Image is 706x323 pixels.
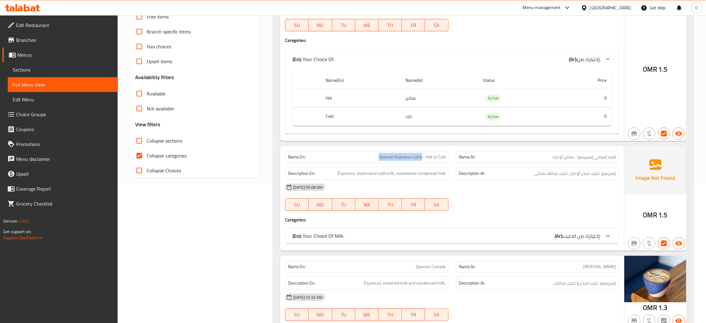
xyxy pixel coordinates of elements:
[624,146,686,194] img: Ae5nvW7+0k+MAAAAAElFTkSuQmCC
[658,127,670,140] button: Has choices
[311,200,329,209] span: MO
[291,294,325,300] span: [DATE] 02:52 AM
[379,308,402,321] button: TH
[643,302,657,314] span: OMR
[309,308,332,321] button: MO
[628,237,640,250] button: Not branch specific item
[19,217,29,225] span: 1.0.0
[321,108,401,126] th: Cold
[135,121,160,128] h3: View filters
[285,308,309,321] button: SU
[338,170,446,177] span: Espresso, steamed or cold milk, sweetened condensed milk
[292,231,301,241] b: (En):
[364,279,446,287] span: Espresso, steamed milk and condensed milk.
[379,198,402,211] button: TH
[355,198,379,211] button: WE
[523,4,561,11] div: Menu-management
[563,231,600,241] span: إختيارك من الحليب:
[381,310,399,319] span: TH
[147,90,166,97] span: Available
[558,72,612,89] th: Price
[309,19,332,31] button: MO
[404,200,422,209] span: FR
[16,36,113,44] span: Branches
[13,81,113,88] span: Full Menu View
[16,185,113,192] span: Coverage Report
[321,89,401,107] th: Hot
[425,198,448,211] button: SA
[379,154,446,160] span: Spanish Espresso Latte - Hot or Cold
[291,184,325,190] span: [DATE] 05:08 AM
[16,126,113,133] span: Coupons
[288,21,306,30] span: SU
[402,308,425,321] button: FR
[147,13,169,20] span: Free items
[135,74,174,81] h3: Availability filters
[8,62,118,77] a: Sections
[643,209,657,221] span: OMR
[292,55,334,63] p: Your Choice Of:
[658,302,667,314] span: 1.3
[16,21,113,29] span: Edit Restaurant
[17,51,113,59] span: Menus
[13,66,113,73] span: Sections
[404,310,422,319] span: FR
[643,127,655,140] button: Purchased item
[643,237,655,250] button: Purchased item
[695,4,698,11] span: O
[427,310,446,319] span: SA
[3,217,18,225] span: Version:
[658,237,670,250] button: Has choices
[425,308,448,321] button: SA
[379,19,402,31] button: TH
[309,198,332,211] button: MO
[555,231,563,241] b: (Ar):
[401,89,478,107] td: ساخن
[288,200,306,209] span: SU
[628,127,640,140] button: Not branch specific item
[381,21,399,30] span: TH
[147,167,181,174] span: Collapse Choices
[485,113,501,120] span: Active
[16,170,113,178] span: Upsell
[355,308,379,321] button: WE
[285,19,309,31] button: SU
[583,263,616,270] span: [PERSON_NAME]
[358,310,376,319] span: WE
[147,28,191,35] span: Branch specific items
[552,154,616,160] span: لاتيه إسباني إسبريسو - ساخن أو بارد
[402,19,425,31] button: FR
[658,63,667,75] span: 1.5
[569,55,577,64] b: (Ar):
[2,181,118,196] a: Coverage Report
[358,200,376,209] span: WE
[459,263,475,270] strong: Name Ar:
[590,4,631,11] div: [GEOGRAPHIC_DATA]
[16,140,113,148] span: Promotions
[288,279,315,287] strong: Description En:
[2,152,118,166] a: Menu disclaimer
[558,108,612,126] td: 0
[3,228,32,236] span: Get support on:
[577,55,600,64] span: إختيارك من:
[321,72,401,89] th: Name(En)
[658,209,667,221] span: 1.5
[401,72,478,89] th: Name(Ar)
[3,234,42,242] a: Support.OpsPlatform
[16,200,113,207] span: Grocery Checklist
[147,43,171,50] span: Has choices
[2,107,118,122] a: Choice Groups
[427,21,446,30] span: SA
[292,72,612,126] table: choices table
[427,200,446,209] span: SA
[673,127,685,140] button: Available
[13,96,113,103] span: Edit Menu
[553,279,616,287] span: إسبريسو، حليب مبخر و حليب مكثف.
[332,198,355,211] button: TU
[485,95,501,102] div: Active
[311,310,329,319] span: MO
[425,19,448,31] button: SA
[2,47,118,62] a: Menus
[147,152,187,159] span: Collapse categories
